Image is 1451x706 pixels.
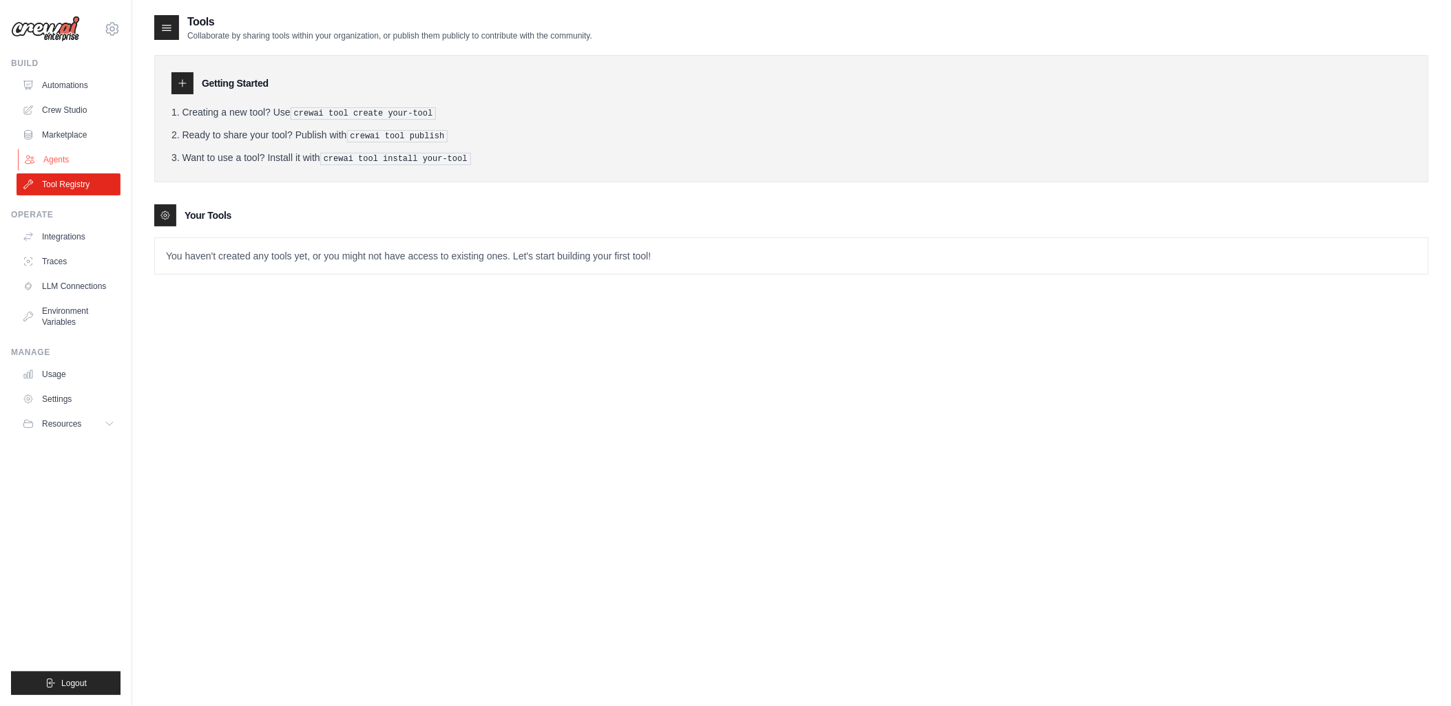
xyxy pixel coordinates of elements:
[11,347,121,358] div: Manage
[11,16,80,42] img: Logo
[17,173,121,195] a: Tool Registry
[42,418,81,429] span: Resources
[171,105,1412,120] li: Creating a new tool? Use
[11,209,121,220] div: Operate
[171,151,1412,165] li: Want to use a tool? Install it with
[202,76,269,90] h3: Getting Started
[11,672,121,695] button: Logout
[18,149,122,171] a: Agents
[17,124,121,146] a: Marketplace
[17,300,121,333] a: Environment Variables
[17,388,121,410] a: Settings
[187,14,592,30] h2: Tools
[17,250,121,272] a: Traces
[155,238,1428,274] p: You haven't created any tools yet, or you might not have access to existing ones. Let's start bui...
[17,74,121,96] a: Automations
[320,153,471,165] pre: crewai tool install your-tool
[17,413,121,435] button: Resources
[61,678,87,689] span: Logout
[17,275,121,297] a: LLM Connections
[11,58,121,69] div: Build
[187,30,592,41] p: Collaborate by sharing tools within your organization, or publish them publicly to contribute wit...
[291,107,437,120] pre: crewai tool create your-tool
[17,226,121,248] a: Integrations
[171,128,1412,142] li: Ready to share your tool? Publish with
[17,363,121,385] a: Usage
[17,99,121,121] a: Crew Studio
[185,208,231,222] h3: Your Tools
[347,130,448,142] pre: crewai tool publish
